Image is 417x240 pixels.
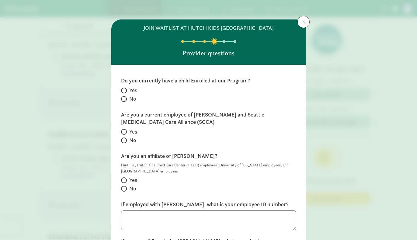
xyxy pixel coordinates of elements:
span: No [129,185,136,192]
label: Are you a current employee of [PERSON_NAME] and Seattle [MEDICAL_DATA] Care Alliance (SCCA) [121,111,296,126]
span: Yes [129,128,137,135]
div: Hint: i.e., Hutch Kids Child Care Center (HKCC) employees, University of [US_STATE] employees, an... [121,162,296,174]
label: Do you currently have a child Enrolled at our Program? [121,77,296,84]
label: If employed with [PERSON_NAME], what is your employee ID number? [121,201,296,208]
span: Yes [129,87,137,94]
label: Are you an affiliate of [PERSON_NAME]? [121,152,296,160]
span: Yes [129,176,137,184]
span: No [129,95,136,103]
span: No [129,137,136,144]
p: Provider questions [182,49,235,57]
h6: join waitlist at Hutch Kids [GEOGRAPHIC_DATA] [144,24,274,32]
